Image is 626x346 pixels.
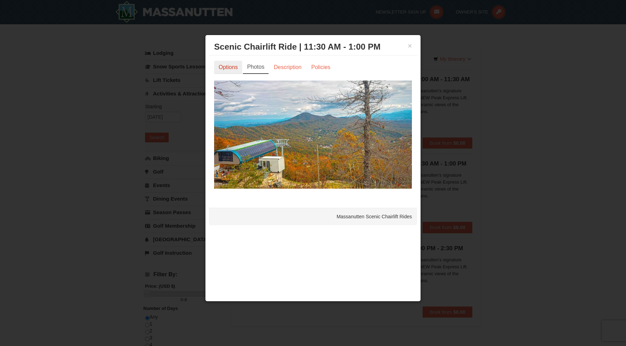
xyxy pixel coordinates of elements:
[408,42,412,49] button: ×
[214,81,412,189] img: 24896431-13-a88f1aaf.jpg
[307,61,335,74] a: Policies
[209,208,417,225] div: Massanutten Scenic Chairlift Rides
[214,61,242,74] a: Options
[214,42,412,52] h3: Scenic Chairlift Ride | 11:30 AM - 1:00 PM
[269,61,306,74] a: Description
[243,61,269,74] a: Photos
